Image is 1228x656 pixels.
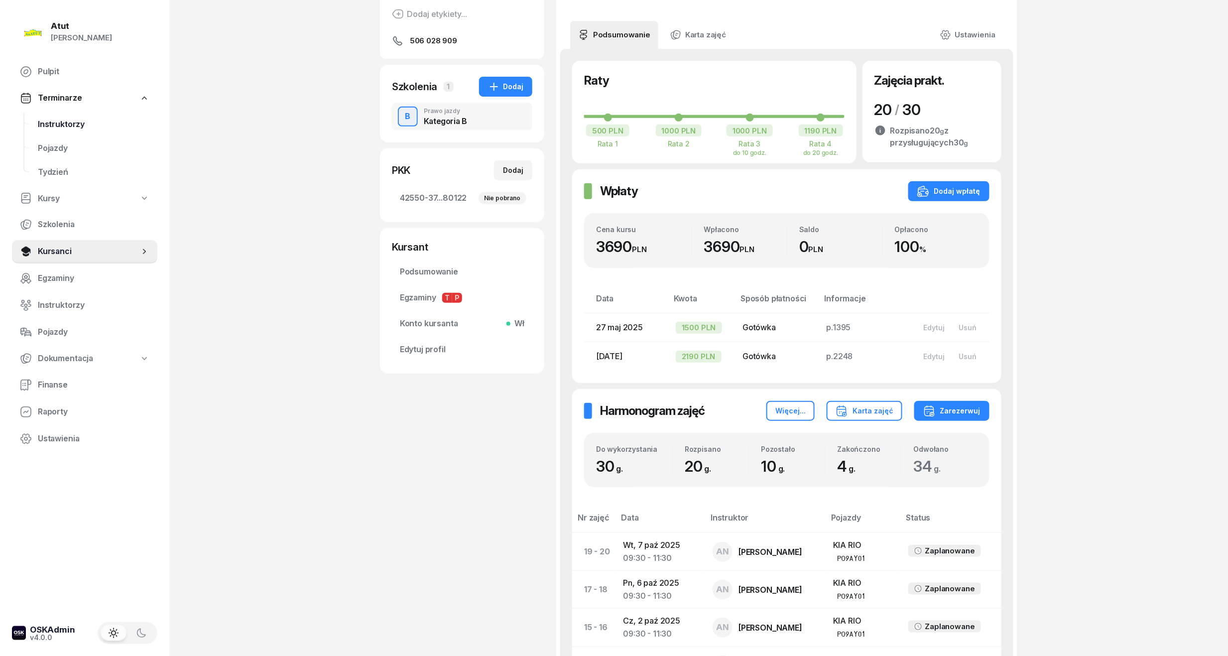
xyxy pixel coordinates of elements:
[656,125,702,136] div: 1000 PLN
[716,623,729,632] span: AN
[12,60,157,84] a: Pulpit
[392,186,532,210] a: 42550-37...80122Nie pobrano
[584,292,668,313] th: Data
[925,620,975,633] div: Zaplanowane
[503,164,523,176] div: Dodaj
[923,405,981,417] div: Zarezerwuj
[572,609,615,647] td: 15 - 16
[623,590,697,603] div: 09:30 - 11:30
[38,326,149,339] span: Pojazdy
[799,125,843,136] div: 1190 PLN
[12,87,157,110] a: Terminarze
[799,238,882,256] div: 0
[38,299,149,312] span: Instruktorzy
[954,137,969,147] span: 30
[775,405,806,417] div: Więcej...
[570,21,658,49] a: Podsumowanie
[916,319,952,336] button: Edytuj
[726,148,773,156] div: do 10 godz.
[825,511,900,532] th: Pojazdy
[740,245,755,254] small: PLN
[833,577,892,590] div: KIA RIO
[952,319,983,336] button: Usuń
[761,457,790,475] span: 10
[908,181,989,201] button: Dodaj wpłatę
[392,103,532,131] button: BPrawo jazdyKategoria B
[38,272,149,285] span: Egzaminy
[596,322,643,332] span: 27 maj 2025
[890,125,989,148] div: Rozpisano z przysługujących
[923,323,945,332] div: Edytuj
[940,128,945,135] small: g
[874,101,892,119] span: 20
[30,634,75,641] div: v4.0.0
[392,286,532,310] a: EgzaminyTP
[917,185,981,197] div: Dodaj wpłatę
[914,445,978,453] div: Odwołano
[778,464,785,474] small: g.
[925,544,975,557] div: Zaplanowane
[849,464,856,474] small: g.
[837,630,865,638] div: PO9AY01
[676,351,722,363] div: 2190 PLN
[12,320,157,344] a: Pojazdy
[38,166,149,179] span: Tydzień
[738,548,802,556] div: [PERSON_NAME]
[799,225,882,234] div: Saldo
[726,139,773,148] div: Rata 3
[959,352,977,361] div: Usuń
[596,457,628,475] span: 30
[572,571,615,609] td: 17 - 18
[797,139,845,148] div: Rata 4
[676,322,722,334] div: 1500 PLN
[410,35,457,47] span: 506 028 909
[952,348,983,365] button: Usuń
[837,592,865,600] div: PO9AY01
[38,405,149,418] span: Raporty
[761,445,825,453] div: Pozostało
[623,552,697,565] div: 09:30 - 11:30
[586,125,629,136] div: 500 PLN
[932,21,1003,49] a: Ustawienia
[12,347,157,370] a: Dokumentacja
[959,323,977,332] div: Usuń
[392,312,532,336] a: Konto kursantaWł
[600,183,638,199] h2: Wpłaty
[596,351,622,361] span: [DATE]
[38,245,139,258] span: Kursanci
[838,445,901,453] div: Zakończono
[919,245,926,254] small: %
[809,245,824,254] small: PLN
[923,352,945,361] div: Edytuj
[392,338,532,362] a: Edytuj profil
[400,317,524,330] span: Konto kursanta
[615,609,705,647] td: Cz, 2 paź 2025
[623,628,697,641] div: 09:30 - 11:30
[902,101,921,119] span: 30
[494,160,532,180] button: Dodaj
[392,8,467,20] button: Dodaj etykiety...
[833,539,892,552] div: KIA RIO
[836,405,893,417] div: Karta zajęć
[38,218,149,231] span: Szkolenia
[392,163,411,177] div: PKK
[38,142,149,155] span: Pojazdy
[392,80,438,94] div: Szkolenia
[12,400,157,424] a: Raporty
[925,582,975,595] div: Zaplanowane
[479,77,532,97] button: Dodaj
[833,615,892,628] div: KIA RIO
[895,225,978,234] div: Opłacono
[12,187,157,210] a: Kursy
[12,240,157,263] a: Kursanci
[584,139,631,148] div: Rata 1
[838,457,861,475] span: 4
[632,245,647,254] small: PLN
[392,35,532,47] a: 506 028 909
[442,293,452,303] span: T
[704,238,787,256] div: 3690
[685,445,748,453] div: Rozpisano
[735,292,818,313] th: Sposób płatności
[704,225,787,234] div: Wpłacono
